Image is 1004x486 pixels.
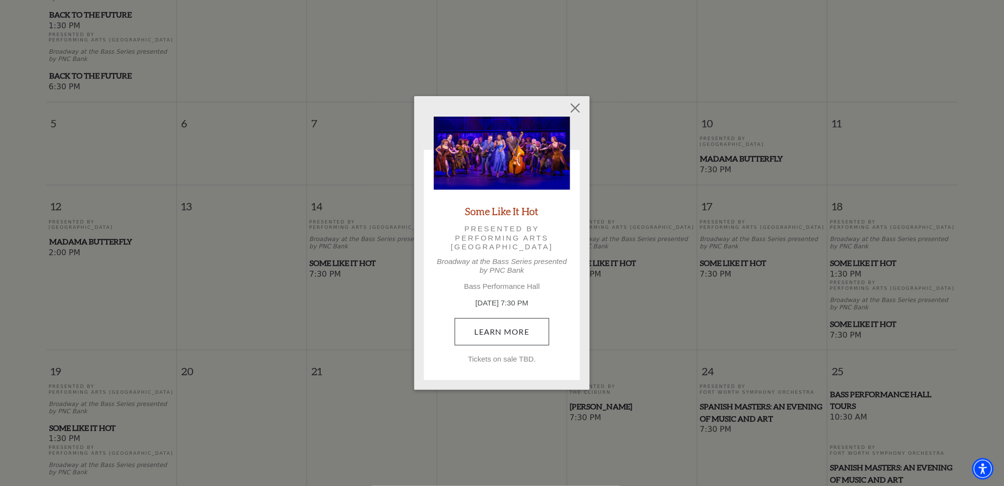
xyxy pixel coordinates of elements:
[455,318,550,345] a: April 15, 7:30 PM Learn More Tickets on sale TBD
[434,298,570,309] p: [DATE] 7:30 PM
[566,99,585,117] button: Close
[972,458,994,480] div: Accessibility Menu
[434,257,570,275] p: Broadway at the Bass Series presented by PNC Bank
[434,117,570,190] img: Some Like It Hot
[434,355,570,364] p: Tickets on sale TBD.
[447,224,557,251] p: Presented by Performing Arts [GEOGRAPHIC_DATA]
[434,282,570,291] p: Bass Performance Hall
[465,204,539,218] a: Some Like It Hot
